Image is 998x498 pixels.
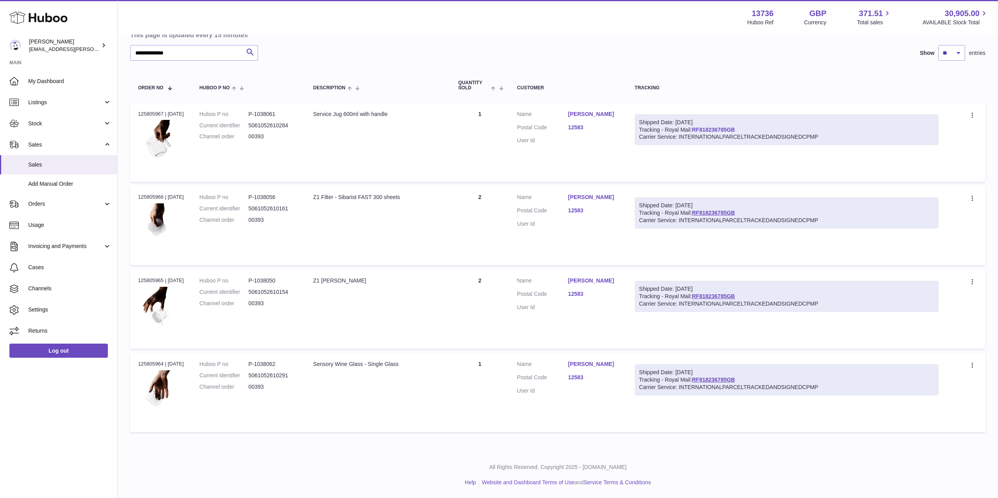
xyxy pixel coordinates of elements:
[124,464,992,471] p: All Rights Reserved. Copyright 2025 - [DOMAIN_NAME]
[249,360,298,368] dd: P-1038062
[249,216,298,224] dd: 00393
[28,99,103,106] span: Listings
[479,479,651,486] li: and
[313,110,443,118] div: Service Jug 600ml with handle
[249,300,298,307] dd: 00393
[9,344,108,358] a: Log out
[249,194,298,201] dd: P-1038056
[200,372,249,379] dt: Current identifier
[639,119,934,126] div: Shipped Date: [DATE]
[138,120,177,172] img: 137361742779797.png
[639,369,934,376] div: Shipped Date: [DATE]
[804,19,827,26] div: Currency
[465,479,476,485] a: Help
[28,327,111,335] span: Returns
[249,372,298,379] dd: 5061052610291
[747,19,774,26] div: Huboo Ref
[517,374,568,383] dt: Postal Code
[639,300,934,308] div: Carrier Service: INTERNATIONALPARCELTRACKEDANDSIGNEDCPMP
[639,133,934,141] div: Carrier Service: INTERNATIONALPARCELTRACKEDANDSIGNEDCPMP
[313,85,345,91] span: Description
[568,277,619,284] a: [PERSON_NAME]
[517,304,568,311] dt: User Id
[458,80,489,91] span: Quantity Sold
[692,377,735,383] a: RF818236785GB
[517,194,568,203] dt: Name
[28,306,111,313] span: Settings
[568,290,619,298] a: 12583
[138,85,164,91] span: Order No
[29,38,100,53] div: [PERSON_NAME]
[28,180,111,188] span: Add Manual Order
[28,120,103,127] span: Stock
[517,290,568,300] dt: Postal Code
[28,264,111,271] span: Cases
[9,40,21,51] img: horia@orea.uk
[752,8,774,19] strong: 13736
[568,124,619,131] a: 12583
[517,207,568,216] dt: Postal Code
[451,103,509,182] td: 1
[200,110,249,118] dt: Huboo P no
[249,288,298,296] dd: 5061052610154
[635,114,938,145] div: Tracking - Royal Mail:
[138,203,177,255] img: 137361742779216.jpeg
[249,277,298,284] dd: P-1038050
[200,383,249,391] dt: Channel order
[922,8,989,26] a: 30,905.00 AVAILABLE Stock Total
[249,133,298,140] dd: 00393
[138,370,177,422] img: 137361742779944.png
[945,8,980,19] span: 30,905.00
[517,85,619,91] div: Customer
[200,360,249,368] dt: Huboo P no
[692,210,735,216] a: RF818236785GB
[249,110,298,118] dd: P-1038061
[200,133,249,140] dt: Channel order
[28,200,103,208] span: Orders
[517,220,568,228] dt: User Id
[517,360,568,370] dt: Name
[200,300,249,307] dt: Channel order
[517,387,568,395] dt: User Id
[517,110,568,120] dt: Name
[28,78,111,85] span: My Dashboard
[249,383,298,391] dd: 00393
[451,186,509,265] td: 2
[635,85,938,91] div: Tracking
[517,137,568,144] dt: User Id
[28,285,111,292] span: Channels
[313,194,443,201] div: Z1 Filter - Sibarist FAST 300 sheets
[568,207,619,214] a: 12583
[138,287,177,339] img: 137361742778689.png
[969,49,985,57] span: entries
[635,281,938,312] div: Tracking - Royal Mail:
[29,46,157,52] span: [EMAIL_ADDRESS][PERSON_NAME][DOMAIN_NAME]
[809,8,826,19] strong: GBP
[200,205,249,212] dt: Current identifier
[200,277,249,284] dt: Huboo P no
[451,353,509,432] td: 1
[568,110,619,118] a: [PERSON_NAME]
[138,277,184,284] div: 125805965 | [DATE]
[639,384,934,391] div: Carrier Service: INTERNATIONALPARCELTRACKEDANDSIGNEDCPMP
[920,49,934,57] label: Show
[692,127,735,133] a: RF818236785GB
[584,479,651,485] a: Service Terms & Conditions
[517,277,568,286] dt: Name
[28,141,103,148] span: Sales
[692,293,735,299] a: RF818236785GB
[28,221,111,229] span: Usage
[635,197,938,228] div: Tracking - Royal Mail:
[639,217,934,224] div: Carrier Service: INTERNATIONALPARCELTRACKEDANDSIGNEDCPMP
[922,19,989,26] span: AVAILABLE Stock Total
[639,202,934,209] div: Shipped Date: [DATE]
[517,124,568,133] dt: Postal Code
[313,277,443,284] div: Z1 [PERSON_NAME]
[249,205,298,212] dd: 5061052610161
[568,374,619,381] a: 12583
[138,360,184,368] div: 125805964 | [DATE]
[200,216,249,224] dt: Channel order
[857,19,892,26] span: Total sales
[451,269,509,349] td: 2
[482,479,574,485] a: Website and Dashboard Terms of Use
